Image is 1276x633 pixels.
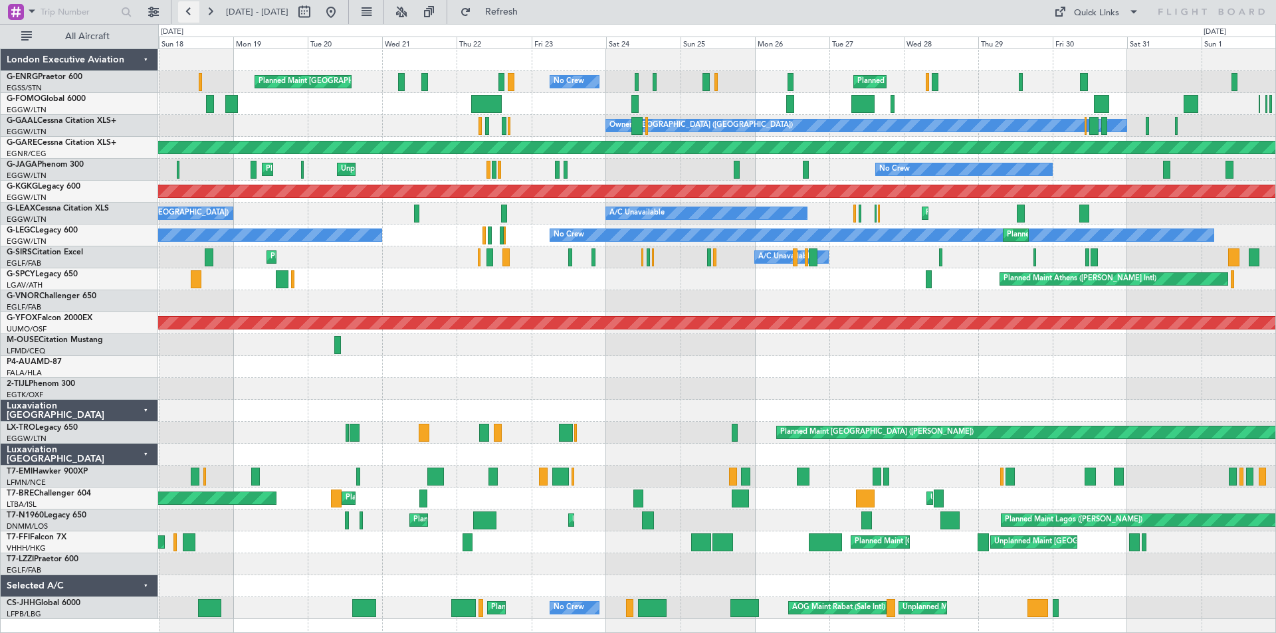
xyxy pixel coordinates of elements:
[606,37,681,48] div: Sat 24
[904,37,978,48] div: Wed 28
[1204,27,1226,38] div: [DATE]
[755,37,829,48] div: Mon 26
[7,292,39,300] span: G-VNOR
[7,149,47,159] a: EGNR/CEG
[226,6,288,18] span: [DATE] - [DATE]
[903,598,1121,618] div: Unplanned Maint [GEOGRAPHIC_DATA] ([GEOGRAPHIC_DATA])
[474,7,530,17] span: Refresh
[7,73,38,81] span: G-ENRG
[7,117,116,125] a: G-GAALCessna Citation XLS+
[1074,7,1119,20] div: Quick Links
[7,117,37,125] span: G-GAAL
[7,358,62,366] a: P4-AUAMD-87
[1007,225,1216,245] div: Planned Maint [GEOGRAPHIC_DATA] ([GEOGRAPHIC_DATA])
[572,510,782,530] div: Planned Maint [GEOGRAPHIC_DATA] ([GEOGRAPHIC_DATA])
[7,215,47,225] a: EGGW/LTN
[7,105,47,115] a: EGGW/LTN
[879,159,910,179] div: No Crew
[681,37,755,48] div: Sun 25
[41,2,117,22] input: Trip Number
[7,139,116,147] a: G-GARECessna Citation XLS+
[259,72,468,92] div: Planned Maint [GEOGRAPHIC_DATA] ([GEOGRAPHIC_DATA])
[7,543,46,553] a: VHHH/HKG
[161,27,183,38] div: [DATE]
[926,203,1135,223] div: Planned Maint [GEOGRAPHIC_DATA] ([GEOGRAPHIC_DATA])
[7,499,37,509] a: LTBA/ISL
[7,248,32,256] span: G-SIRS
[491,598,700,618] div: Planned Maint [GEOGRAPHIC_DATA] ([GEOGRAPHIC_DATA])
[7,248,83,256] a: G-SIRSCitation Excel
[7,533,30,541] span: T7-FFI
[233,37,308,48] div: Mon 19
[270,247,480,267] div: Planned Maint [GEOGRAPHIC_DATA] ([GEOGRAPHIC_DATA])
[7,511,44,519] span: T7-N1960
[7,390,43,400] a: EGTK/OXF
[346,488,494,508] div: Planned Maint Nice ([GEOGRAPHIC_DATA])
[994,532,1225,552] div: Unplanned Maint [GEOGRAPHIC_DATA] ([GEOGRAPHIC_DATA] Intl)
[609,116,793,136] div: Owner [GEOGRAPHIC_DATA] ([GEOGRAPHIC_DATA])
[15,26,144,47] button: All Aircraft
[7,302,41,312] a: EGLF/FAB
[7,468,33,476] span: T7-EMI
[341,159,560,179] div: Unplanned Maint [GEOGRAPHIC_DATA] ([GEOGRAPHIC_DATA])
[7,434,47,444] a: EGGW/LTN
[413,510,551,530] div: Planned Maint Lagos ([PERSON_NAME])
[7,226,78,234] a: G-LEGCLegacy 600
[7,314,92,322] a: G-YFOXFalcon 2000EX
[7,73,82,81] a: G-ENRGPraetor 600
[7,521,48,531] a: DNMM/LOS
[7,226,35,234] span: G-LEGC
[454,1,534,23] button: Refresh
[792,598,885,618] div: AOG Maint Rabat (Sale Intl)
[35,32,140,41] span: All Aircraft
[758,247,813,267] div: A/C Unavailable
[7,83,42,93] a: EGSS/STN
[7,258,41,268] a: EGLF/FAB
[1004,269,1156,289] div: Planned Maint Athens ([PERSON_NAME] Intl)
[1047,1,1146,23] button: Quick Links
[7,205,109,213] a: G-LEAXCessna Citation XLS
[857,72,1067,92] div: Planned Maint [GEOGRAPHIC_DATA] ([GEOGRAPHIC_DATA])
[308,37,382,48] div: Tue 20
[1127,37,1202,48] div: Sat 31
[7,368,42,378] a: FALA/HLA
[7,380,75,388] a: 2-TIJLPhenom 300
[7,511,86,519] a: T7-N1960Legacy 650
[7,183,80,191] a: G-KGKGLegacy 600
[1053,37,1127,48] div: Fri 30
[7,490,91,497] a: T7-BREChallenger 604
[7,490,34,497] span: T7-BRE
[7,205,35,213] span: G-LEAX
[7,127,47,137] a: EGGW/LTN
[266,159,475,179] div: Planned Maint [GEOGRAPHIC_DATA] ([GEOGRAPHIC_DATA])
[609,203,665,223] div: A/C Unavailable
[7,565,41,575] a: EGLF/FAB
[7,599,80,607] a: CS-JHHGlobal 6000
[159,37,233,48] div: Sun 18
[7,324,47,334] a: UUMO/OSF
[7,555,34,563] span: T7-LZZI
[7,183,38,191] span: G-KGKG
[7,292,96,300] a: G-VNORChallenger 650
[7,380,29,388] span: 2-TIJL
[7,95,86,103] a: G-FOMOGlobal 6000
[7,280,43,290] a: LGAV/ATH
[7,336,103,344] a: M-OUSECitation Mustang
[382,37,457,48] div: Wed 21
[7,555,78,563] a: T7-LZZIPraetor 600
[457,37,531,48] div: Thu 22
[7,161,37,169] span: G-JAGA
[7,358,37,366] span: P4-AUA
[7,346,45,356] a: LFMD/CEQ
[7,95,41,103] span: G-FOMO
[554,598,584,618] div: No Crew
[7,193,47,203] a: EGGW/LTN
[829,37,904,48] div: Tue 27
[1005,510,1142,530] div: Planned Maint Lagos ([PERSON_NAME])
[7,236,47,246] a: EGGW/LTN
[1202,37,1276,48] div: Sun 1
[7,599,35,607] span: CS-JHH
[978,37,1053,48] div: Thu 29
[7,161,84,169] a: G-JAGAPhenom 300
[532,37,606,48] div: Fri 23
